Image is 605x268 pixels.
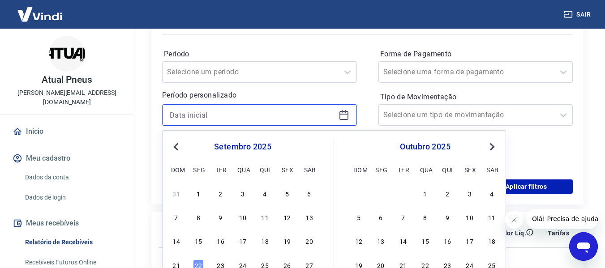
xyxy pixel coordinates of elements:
a: Dados de login [21,188,123,207]
label: Tipo de Movimentação [380,92,571,102]
div: qui [442,164,453,175]
div: qua [237,164,248,175]
div: Choose domingo, 5 de outubro de 2025 [353,212,364,222]
div: Choose sexta-feira, 19 de setembro de 2025 [282,235,292,246]
div: Choose segunda-feira, 8 de setembro de 2025 [193,212,204,222]
div: Choose quarta-feira, 1 de outubro de 2025 [420,188,431,199]
button: Previous Month [171,141,181,152]
div: Choose segunda-feira, 13 de outubro de 2025 [375,235,386,246]
div: Choose segunda-feira, 1 de setembro de 2025 [193,188,204,199]
div: dom [171,164,182,175]
button: Next Month [487,141,498,152]
div: Choose quarta-feira, 17 de setembro de 2025 [237,235,248,246]
a: Início [11,122,123,141]
img: Vindi [11,0,69,28]
div: Choose sexta-feira, 10 de outubro de 2025 [464,212,475,222]
div: Choose sexta-feira, 3 de outubro de 2025 [464,188,475,199]
label: Forma de Pagamento [380,49,571,60]
button: Meu cadastro [11,149,123,168]
div: setembro 2025 [170,141,316,152]
div: Choose quinta-feira, 9 de outubro de 2025 [442,212,453,222]
div: Choose segunda-feira, 6 de outubro de 2025 [375,212,386,222]
div: Choose terça-feira, 30 de setembro de 2025 [398,188,408,199]
button: Sair [562,6,594,23]
div: Choose quinta-feira, 4 de setembro de 2025 [260,188,270,199]
div: Choose domingo, 14 de setembro de 2025 [171,235,182,246]
div: Choose domingo, 28 de setembro de 2025 [353,188,364,199]
p: Valor Líq. [497,229,526,238]
button: Meus recebíveis [11,213,123,233]
div: Choose quarta-feira, 3 de setembro de 2025 [237,188,248,199]
div: Choose segunda-feira, 15 de setembro de 2025 [193,235,204,246]
div: dom [353,164,364,175]
div: sex [282,164,292,175]
iframe: Mensagem da empresa [527,209,598,229]
div: Choose sábado, 13 de setembro de 2025 [304,212,315,222]
div: sab [304,164,315,175]
div: qui [260,164,270,175]
span: Olá! Precisa de ajuda? [5,6,75,13]
div: Choose domingo, 31 de agosto de 2025 [171,188,182,199]
p: [PERSON_NAME][EMAIL_ADDRESS][DOMAIN_NAME] [7,88,127,107]
img: b7dbf8c6-a9bd-4944-97d5-addfc2141217.jpeg [49,36,85,72]
div: Choose segunda-feira, 29 de setembro de 2025 [375,188,386,199]
div: Choose terça-feira, 14 de outubro de 2025 [398,235,408,246]
div: outubro 2025 [352,141,498,152]
div: sex [464,164,475,175]
div: sab [486,164,497,175]
div: Choose sábado, 11 de outubro de 2025 [486,212,497,222]
div: Choose sábado, 6 de setembro de 2025 [304,188,315,199]
div: Choose terça-feira, 16 de setembro de 2025 [215,235,226,246]
div: seg [193,164,204,175]
div: seg [375,164,386,175]
a: Dados da conta [21,168,123,187]
div: Choose sexta-feira, 17 de outubro de 2025 [464,235,475,246]
div: Choose terça-feira, 9 de setembro de 2025 [215,212,226,222]
div: Choose sábado, 20 de setembro de 2025 [304,235,315,246]
label: Período [164,49,355,60]
a: Relatório de Recebíveis [21,233,123,251]
p: Período personalizado [162,90,357,101]
p: Tarifas [548,229,569,238]
div: Choose quinta-feira, 16 de outubro de 2025 [442,235,453,246]
div: Choose domingo, 7 de setembro de 2025 [171,212,182,222]
div: Choose sábado, 4 de outubro de 2025 [486,188,497,199]
div: ter [398,164,408,175]
input: Data inicial [170,108,335,122]
div: ter [215,164,226,175]
div: Choose sexta-feira, 12 de setembro de 2025 [282,212,292,222]
button: Aplicar filtros [480,179,573,194]
iframe: Botão para abrir a janela de mensagens [569,232,598,261]
div: Choose domingo, 12 de outubro de 2025 [353,235,364,246]
div: Choose quinta-feira, 11 de setembro de 2025 [260,212,270,222]
div: Choose quarta-feira, 10 de setembro de 2025 [237,212,248,222]
div: Choose quinta-feira, 18 de setembro de 2025 [260,235,270,246]
p: Atual Pneus [42,75,92,85]
div: qua [420,164,431,175]
div: Choose terça-feira, 2 de setembro de 2025 [215,188,226,199]
div: Choose terça-feira, 7 de outubro de 2025 [398,212,408,222]
div: Choose sábado, 18 de outubro de 2025 [486,235,497,246]
div: Choose sexta-feira, 5 de setembro de 2025 [282,188,292,199]
div: Choose quarta-feira, 8 de outubro de 2025 [420,212,431,222]
div: Choose quinta-feira, 2 de outubro de 2025 [442,188,453,199]
div: Choose quarta-feira, 15 de outubro de 2025 [420,235,431,246]
iframe: Fechar mensagem [505,211,523,229]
